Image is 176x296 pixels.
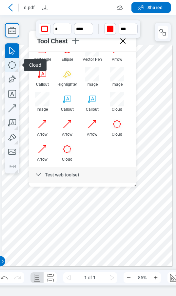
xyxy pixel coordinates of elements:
[107,107,127,112] div: Cloud
[150,272,161,283] button: Zoom In
[45,172,79,177] span: Test web toolset
[74,272,107,283] span: 1 of 1
[32,157,52,162] div: Arrow
[24,4,35,11] span: d.pdf
[124,272,134,283] button: Zoom Out
[82,82,102,87] div: Image
[82,132,102,137] div: Arrow
[57,107,77,112] div: Callout
[32,82,52,87] div: Callout
[30,272,44,283] button: Single Page Layout
[29,167,136,183] div: Test web toolset
[131,2,171,13] button: Shared
[44,272,57,283] button: Continuous Page Layout
[82,57,102,62] div: Vector Pen
[32,132,52,137] div: Arrow
[32,57,52,62] div: Rectangle
[40,2,50,13] button: Download
[57,157,77,162] div: Cloud
[107,57,127,62] div: Arrow
[107,82,127,87] div: Image
[57,57,77,62] div: Ellipse
[82,107,102,112] div: Callout
[37,37,70,45] div: Tool Chest
[134,272,150,283] span: 85%
[11,272,24,283] button: Redo
[147,4,163,11] span: Shared
[57,132,77,137] div: Arrow
[107,132,127,137] div: Cloud
[32,107,52,112] div: Image
[57,82,77,87] div: Highlighter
